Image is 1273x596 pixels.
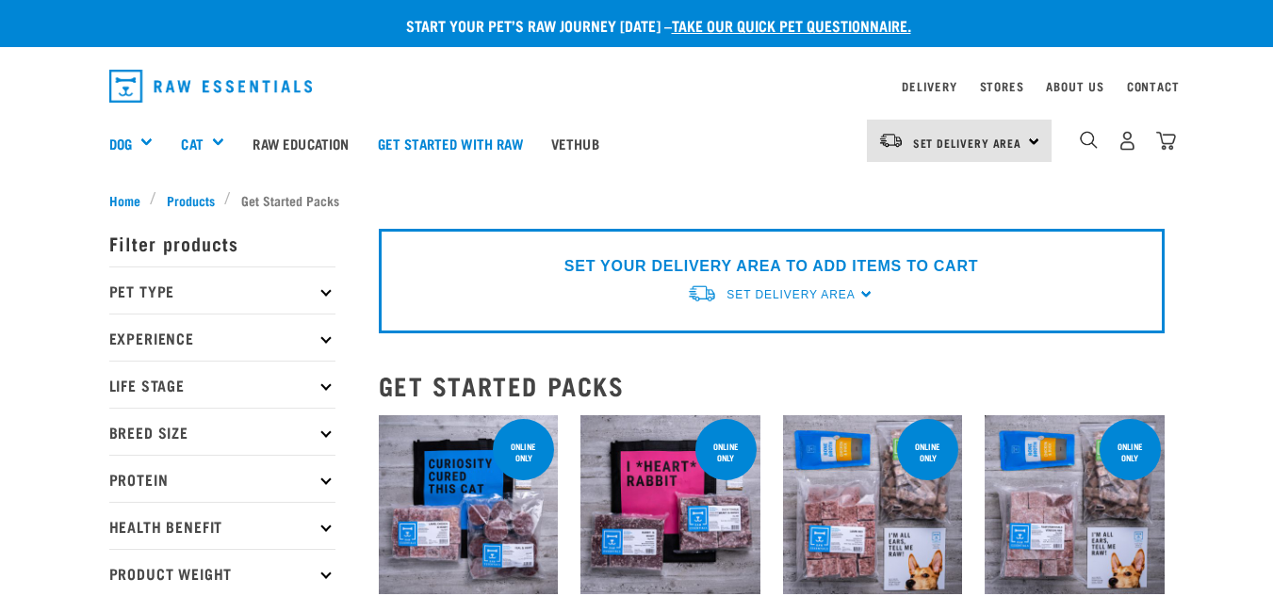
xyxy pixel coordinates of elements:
[181,133,203,154] a: Cat
[897,432,958,472] div: online only
[109,190,1165,210] nav: breadcrumbs
[109,133,132,154] a: Dog
[1080,131,1098,149] img: home-icon-1@2x.png
[537,105,613,181] a: Vethub
[109,190,140,210] span: Home
[109,408,335,455] p: Breed Size
[1100,432,1161,472] div: online only
[913,139,1022,146] span: Set Delivery Area
[109,455,335,502] p: Protein
[564,255,978,278] p: SET YOUR DELIVERY AREA TO ADD ITEMS TO CART
[109,70,313,103] img: Raw Essentials Logo
[1156,131,1176,151] img: home-icon@2x.png
[985,415,1165,595] img: NSP Dog Novel Update
[109,549,335,596] p: Product Weight
[878,132,904,149] img: van-moving.png
[1118,131,1137,151] img: user.png
[109,266,335,314] p: Pet Type
[695,432,757,472] div: online only
[980,83,1024,89] a: Stores
[493,432,554,472] div: online only
[94,62,1180,110] nav: dropdown navigation
[156,190,224,210] a: Products
[1046,83,1103,89] a: About Us
[783,415,963,595] img: NSP Dog Standard Update
[109,502,335,549] p: Health Benefit
[379,371,1165,400] h2: Get Started Packs
[1127,83,1180,89] a: Contact
[687,283,717,303] img: van-moving.png
[109,361,335,408] p: Life Stage
[109,190,151,210] a: Home
[902,83,956,89] a: Delivery
[580,415,760,595] img: Assortment Of Raw Essential Products For Cats Including, Pink And Black Tote Bag With "I *Heart* ...
[167,190,215,210] span: Products
[672,21,911,29] a: take our quick pet questionnaire.
[109,219,335,266] p: Filter products
[364,105,537,181] a: Get started with Raw
[238,105,363,181] a: Raw Education
[379,415,559,595] img: Assortment Of Raw Essential Products For Cats Including, Blue And Black Tote Bag With "Curiosity ...
[109,314,335,361] p: Experience
[726,288,855,301] span: Set Delivery Area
